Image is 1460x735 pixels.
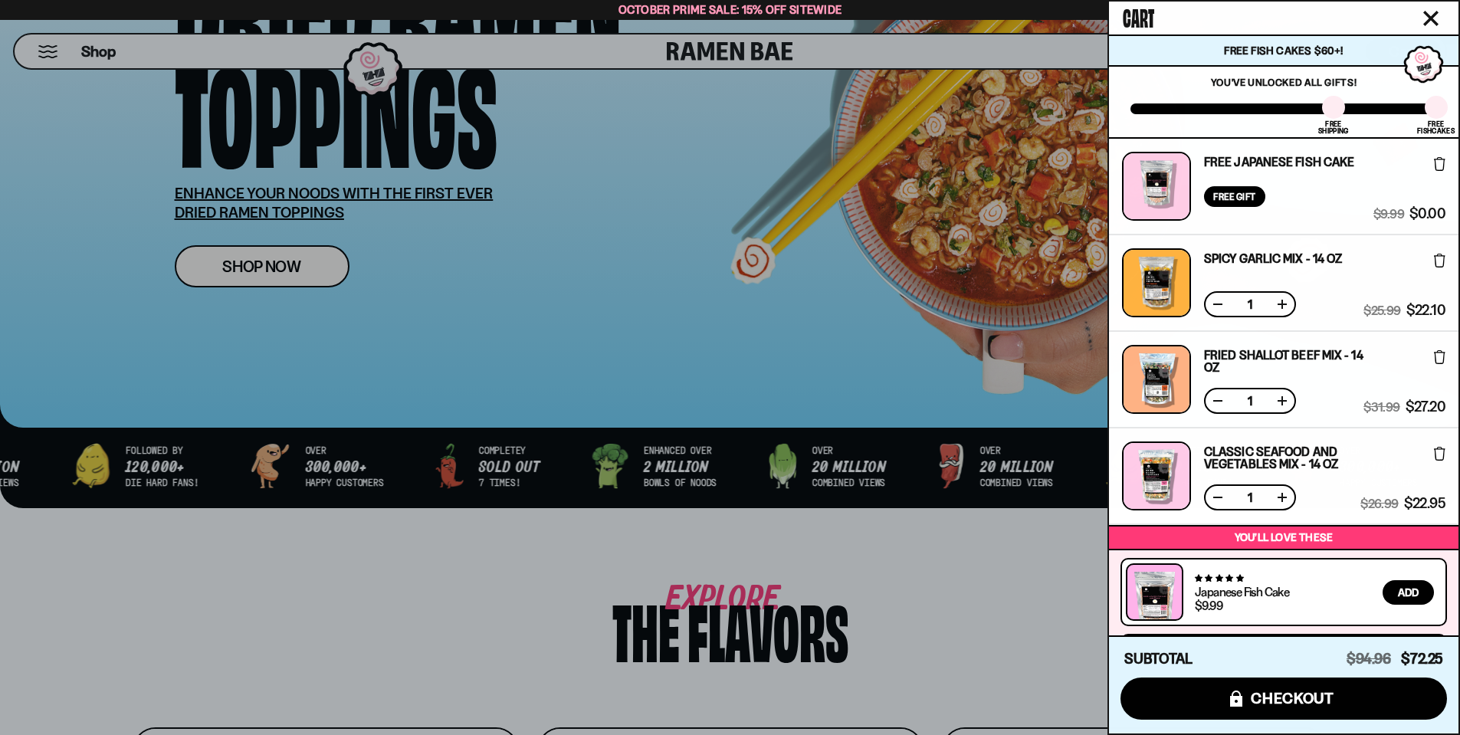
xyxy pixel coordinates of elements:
[1360,497,1398,510] span: $26.99
[1251,690,1334,707] span: checkout
[1409,207,1445,221] span: $0.00
[1204,252,1342,264] a: Spicy Garlic Mix - 14 oz
[1383,580,1434,605] button: Add
[1204,349,1363,373] a: Fried Shallot Beef Mix - 14 OZ
[1204,445,1360,470] a: Classic Seafood and Vegetables Mix - 14 OZ
[1120,678,1447,720] button: checkout
[1130,76,1437,88] p: You've unlocked all gifts!
[1318,120,1348,134] div: Free Shipping
[1363,304,1400,317] span: $25.99
[1204,186,1265,207] div: Free Gift
[1363,400,1399,414] span: $31.99
[1123,1,1154,31] span: Cart
[1373,207,1404,221] span: $9.99
[1113,530,1455,545] p: You’ll love these
[1404,497,1445,510] span: $22.95
[1417,120,1455,134] div: Free Fishcakes
[618,2,842,17] span: October Prime Sale: 15% off Sitewide
[1195,584,1289,599] a: Japanese Fish Cake
[1224,44,1343,57] span: Free Fish Cakes $60+!
[1401,650,1443,668] span: $72.25
[1195,573,1243,583] span: 4.77 stars
[1124,651,1193,667] h4: Subtotal
[1238,298,1262,310] span: 1
[1347,650,1391,668] span: $94.96
[1238,491,1262,504] span: 1
[1406,304,1445,317] span: $22.10
[1419,7,1442,30] button: Close cart
[1238,395,1262,407] span: 1
[1398,587,1419,598] span: Add
[1204,156,1354,168] a: Free Japanese Fish Cake
[1195,599,1222,612] div: $9.99
[1406,400,1445,414] span: $27.20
